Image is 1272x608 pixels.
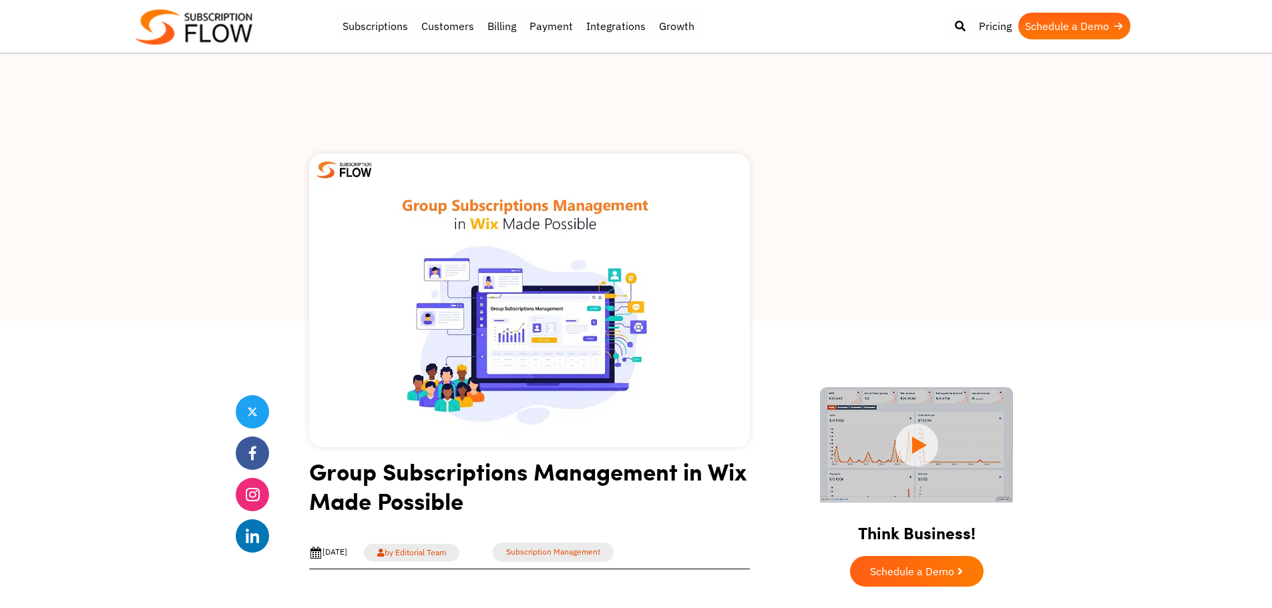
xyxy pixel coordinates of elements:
a: Customers [415,13,481,39]
h2: Think Business! [797,507,1037,549]
span: Schedule a Demo [870,566,954,577]
a: Subscription Management [493,543,614,562]
a: Integrations [580,13,652,39]
a: Schedule a Demo [1018,13,1130,39]
a: Pricing [972,13,1018,39]
a: Payment [523,13,580,39]
img: Subscriptionflow [136,9,252,45]
a: Growth [652,13,701,39]
div: [DATE] [309,546,347,559]
a: Subscriptions [336,13,415,39]
img: intro video [820,387,1013,503]
a: Schedule a Demo [850,556,984,587]
img: Group Subscriptions Management in Wix [309,154,750,447]
a: Billing [481,13,523,39]
h1: Group Subscriptions Management in Wix Made Possible [309,457,750,525]
a: by Editorial Team [364,544,459,561]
